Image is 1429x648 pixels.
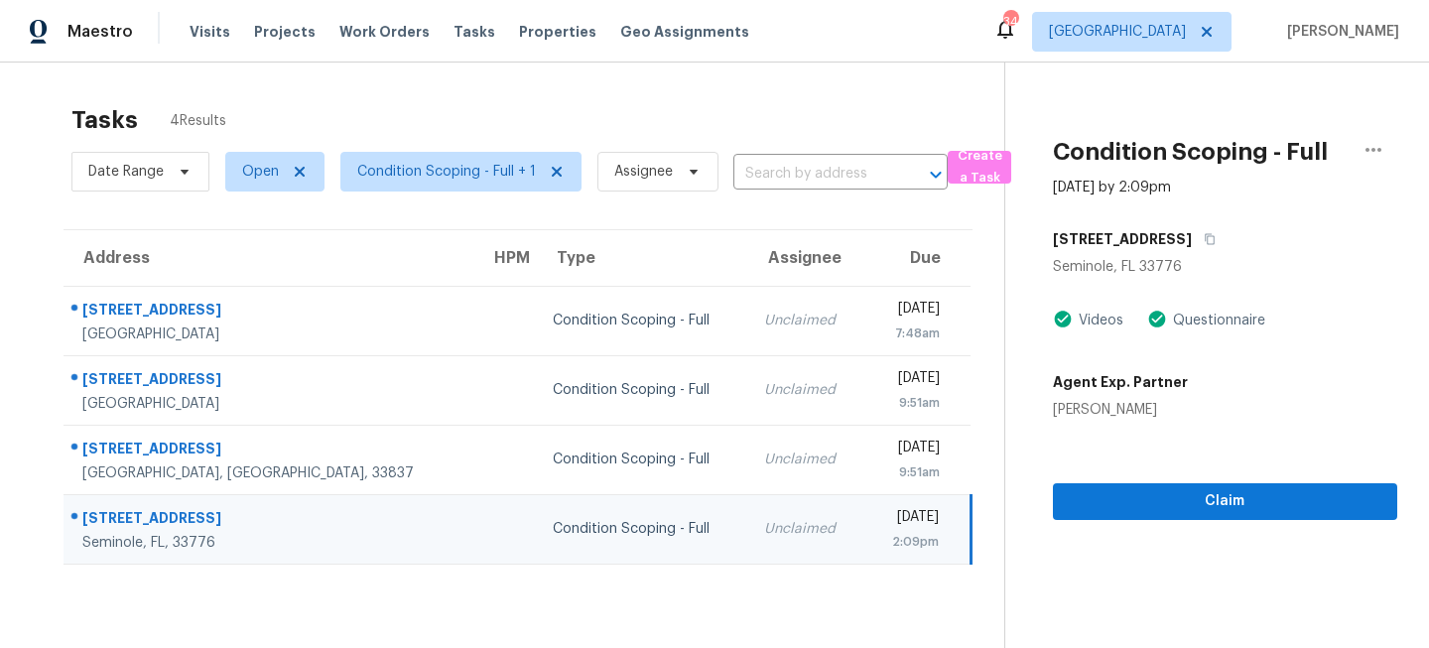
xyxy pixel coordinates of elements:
[82,508,458,533] div: [STREET_ADDRESS]
[1049,22,1186,42] span: [GEOGRAPHIC_DATA]
[764,450,848,469] div: Unclaimed
[1053,309,1073,329] img: Artifact Present Icon
[1167,311,1265,330] div: Questionnaire
[764,311,848,330] div: Unclaimed
[82,324,458,344] div: [GEOGRAPHIC_DATA]
[553,450,732,469] div: Condition Scoping - Full
[864,230,971,286] th: Due
[64,230,474,286] th: Address
[82,439,458,463] div: [STREET_ADDRESS]
[922,161,950,189] button: Open
[958,145,1001,191] span: Create a Task
[1053,229,1192,249] h5: [STREET_ADDRESS]
[880,462,940,482] div: 9:51am
[880,532,939,552] div: 2:09pm
[1279,22,1399,42] span: [PERSON_NAME]
[553,519,732,539] div: Condition Scoping - Full
[71,110,138,130] h2: Tasks
[1069,489,1381,514] span: Claim
[553,380,732,400] div: Condition Scoping - Full
[254,22,316,42] span: Projects
[748,230,864,286] th: Assignee
[1053,142,1328,162] h2: Condition Scoping - Full
[67,22,133,42] span: Maestro
[82,394,458,414] div: [GEOGRAPHIC_DATA]
[242,162,279,182] span: Open
[454,25,495,39] span: Tasks
[357,162,536,182] span: Condition Scoping - Full + 1
[880,507,939,532] div: [DATE]
[1053,400,1188,420] div: [PERSON_NAME]
[1053,178,1171,197] div: [DATE] by 2:09pm
[339,22,430,42] span: Work Orders
[880,438,940,462] div: [DATE]
[1073,311,1123,330] div: Videos
[170,111,226,131] span: 4 Results
[190,22,230,42] span: Visits
[82,300,458,324] div: [STREET_ADDRESS]
[474,230,537,286] th: HPM
[1053,483,1397,520] button: Claim
[82,369,458,394] div: [STREET_ADDRESS]
[88,162,164,182] span: Date Range
[1003,12,1017,32] div: 34
[1053,372,1188,392] h5: Agent Exp. Partner
[764,380,848,400] div: Unclaimed
[620,22,749,42] span: Geo Assignments
[553,311,732,330] div: Condition Scoping - Full
[880,368,940,393] div: [DATE]
[733,159,892,190] input: Search by address
[880,393,940,413] div: 9:51am
[1147,309,1167,329] img: Artifact Present Icon
[537,230,748,286] th: Type
[614,162,673,182] span: Assignee
[764,519,848,539] div: Unclaimed
[948,151,1011,184] button: Create a Task
[82,533,458,553] div: Seminole, FL, 33776
[880,299,940,324] div: [DATE]
[82,463,458,483] div: [GEOGRAPHIC_DATA], [GEOGRAPHIC_DATA], 33837
[1053,257,1397,277] div: Seminole, FL 33776
[880,324,940,343] div: 7:48am
[519,22,596,42] span: Properties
